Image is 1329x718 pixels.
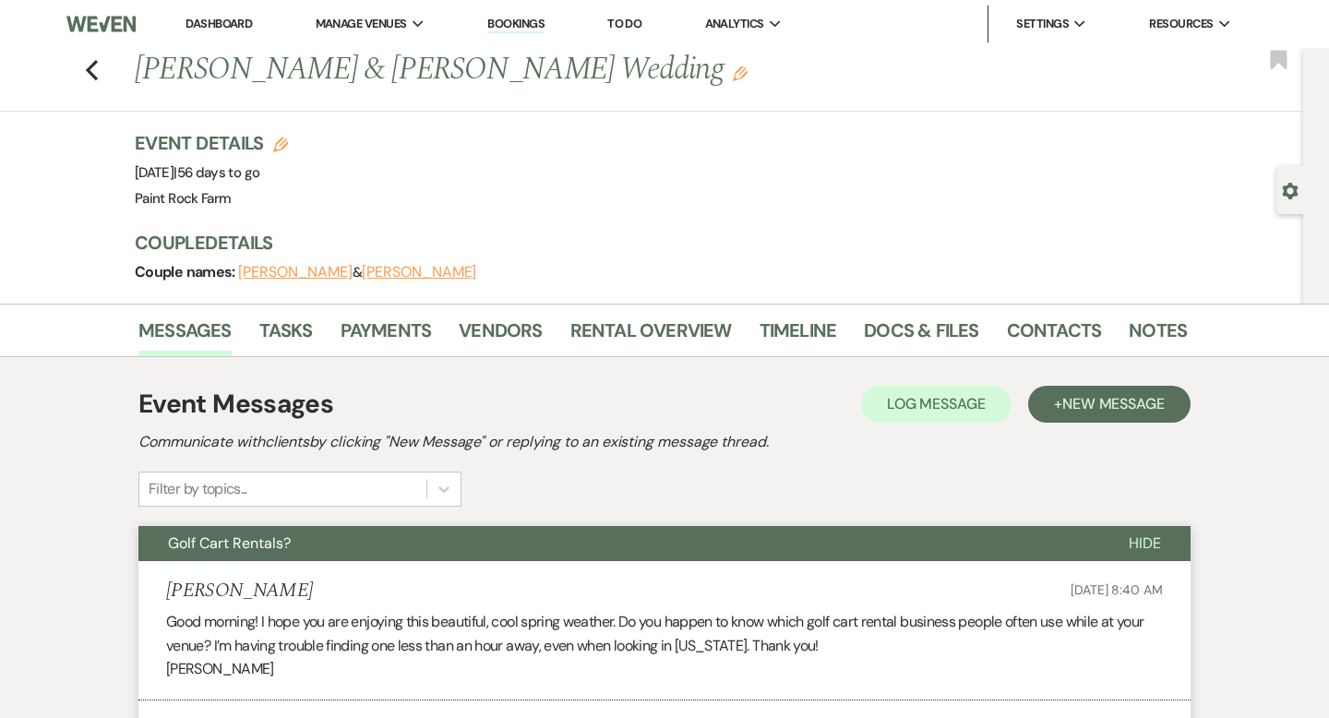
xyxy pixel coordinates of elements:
a: Rental Overview [570,316,732,356]
span: Settings [1016,15,1069,33]
button: +New Message [1028,386,1191,423]
div: Filter by topics... [149,478,247,500]
span: | [174,163,259,182]
span: & [238,263,476,281]
a: To Do [607,16,641,31]
span: [DATE] 8:40 AM [1071,581,1163,598]
a: Vendors [459,316,542,356]
a: Notes [1129,316,1187,356]
span: Log Message [887,394,986,413]
button: [PERSON_NAME] [238,265,353,280]
span: Manage Venues [316,15,407,33]
span: 56 days to go [177,163,260,182]
a: Bookings [487,16,545,33]
a: Timeline [760,316,837,356]
button: Log Message [861,386,1012,423]
span: Hide [1129,533,1161,553]
button: Open lead details [1282,181,1299,198]
p: Good morning! I hope you are enjoying this beautiful, cool spring weather. Do you happen to know ... [166,610,1163,657]
h2: Communicate with clients by clicking "New Message" or replying to an existing message thread. [138,431,1191,453]
span: Resources [1149,15,1213,33]
h3: Couple Details [135,230,1168,256]
h1: [PERSON_NAME] & [PERSON_NAME] Wedding [135,48,962,92]
a: Tasks [259,316,313,356]
h3: Event Details [135,130,288,156]
span: Analytics [705,15,764,33]
p: [PERSON_NAME] [166,657,1163,681]
button: Golf Cart Rentals? [138,526,1099,561]
span: New Message [1062,394,1165,413]
h5: [PERSON_NAME] [166,580,313,603]
a: Contacts [1007,316,1102,356]
span: [DATE] [135,163,259,182]
span: Paint Rock Farm [135,189,231,208]
h1: Event Messages [138,385,333,424]
a: Dashboard [186,16,252,31]
a: Docs & Files [864,316,978,356]
span: Golf Cart Rentals? [168,533,291,553]
button: [PERSON_NAME] [362,265,476,280]
img: Weven Logo [66,5,136,43]
a: Payments [341,316,432,356]
button: Edit [733,65,748,81]
span: Couple names: [135,262,238,281]
a: Messages [138,316,232,356]
button: Hide [1099,526,1191,561]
